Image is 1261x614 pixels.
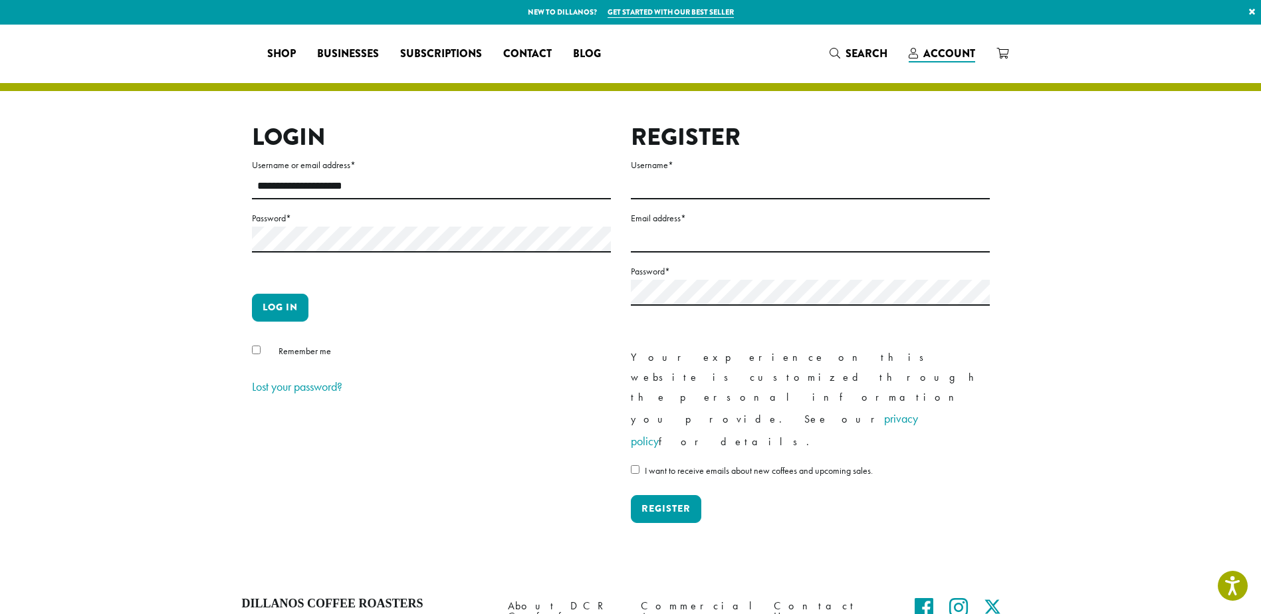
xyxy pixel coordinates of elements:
[631,495,701,523] button: Register
[631,411,918,449] a: privacy policy
[252,157,611,173] label: Username or email address
[631,465,639,474] input: I want to receive emails about new coffees and upcoming sales.
[846,46,887,61] span: Search
[257,43,306,64] a: Shop
[400,46,482,62] span: Subscriptions
[631,123,990,152] h2: Register
[923,46,975,61] span: Account
[608,7,734,18] a: Get started with our best seller
[252,379,342,394] a: Lost your password?
[279,345,331,357] span: Remember me
[631,263,990,280] label: Password
[252,123,611,152] h2: Login
[631,348,990,453] p: Your experience on this website is customized through the personal information you provide. See o...
[631,210,990,227] label: Email address
[631,157,990,173] label: Username
[252,294,308,322] button: Log in
[317,46,379,62] span: Businesses
[252,210,611,227] label: Password
[242,597,488,611] h4: Dillanos Coffee Roasters
[819,43,898,64] a: Search
[645,464,873,476] span: I want to receive emails about new coffees and upcoming sales.
[503,46,552,62] span: Contact
[267,46,296,62] span: Shop
[573,46,601,62] span: Blog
